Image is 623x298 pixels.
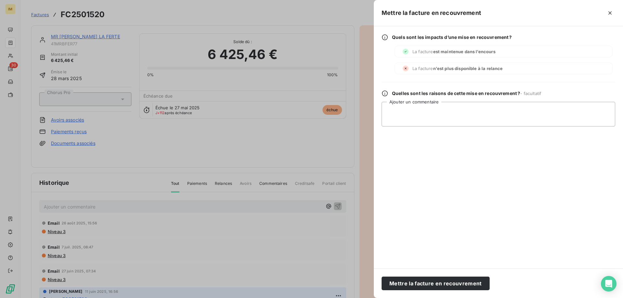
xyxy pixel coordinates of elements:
[412,66,503,71] span: La facture
[392,90,541,97] span: Quelles sont les raisons de cette mise en recouvrement ?
[433,66,503,71] span: n'est plus disponible à la relance
[601,276,617,292] div: Open Intercom Messenger
[392,34,512,41] span: Quels sont les impacts d’une mise en recouvrement ?
[520,91,541,96] span: - facultatif
[382,277,490,290] button: Mettre la facture en recouvrement
[382,8,481,18] h5: Mettre la facture en recouvrement
[433,49,495,54] span: est maintenue dans l’encours
[412,49,495,54] span: La facture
